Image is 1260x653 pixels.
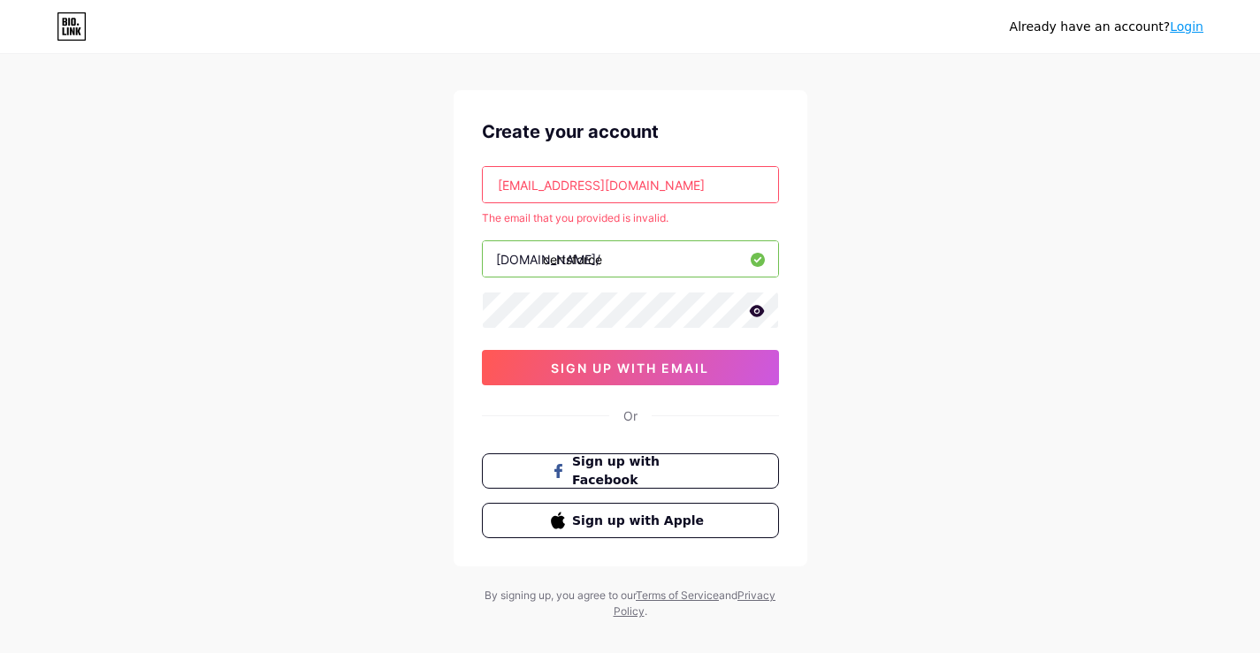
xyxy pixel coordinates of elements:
[482,118,779,145] div: Create your account
[1010,18,1203,36] div: Already have an account?
[483,167,778,202] input: Email
[482,350,779,385] button: sign up with email
[623,406,638,425] div: Or
[482,210,779,226] div: The email that you provided is invalid.
[482,453,779,489] button: Sign up with Facebook
[482,503,779,538] button: Sign up with Apple
[1170,19,1203,34] a: Login
[496,250,600,269] div: [DOMAIN_NAME]/
[483,241,778,277] input: username
[572,452,709,490] span: Sign up with Facebook
[572,512,709,530] span: Sign up with Apple
[480,588,781,619] div: By signing up, you agree to our and .
[636,588,719,602] a: Terms of Service
[551,361,709,376] span: sign up with email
